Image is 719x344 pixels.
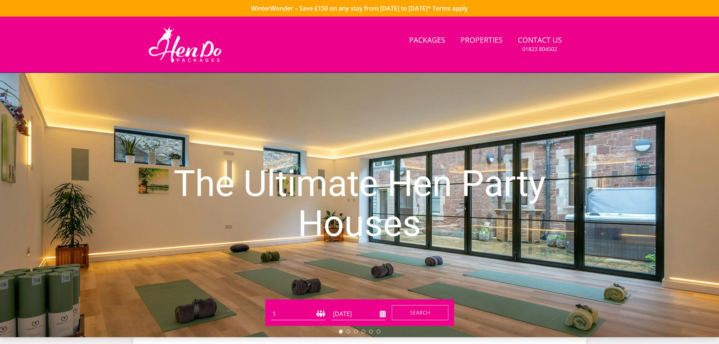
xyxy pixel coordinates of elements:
[392,305,448,320] button: Search
[331,308,386,320] input: Arrival Date
[108,149,611,259] h1: The Ultimate Hen Party Houses
[145,26,225,63] img: Hen Do Packages
[457,32,506,49] a: Properties
[406,32,448,49] a: Packages
[410,309,430,316] span: Search
[515,32,565,57] a: Contact Us01823 804502
[522,45,557,53] small: 01823 804502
